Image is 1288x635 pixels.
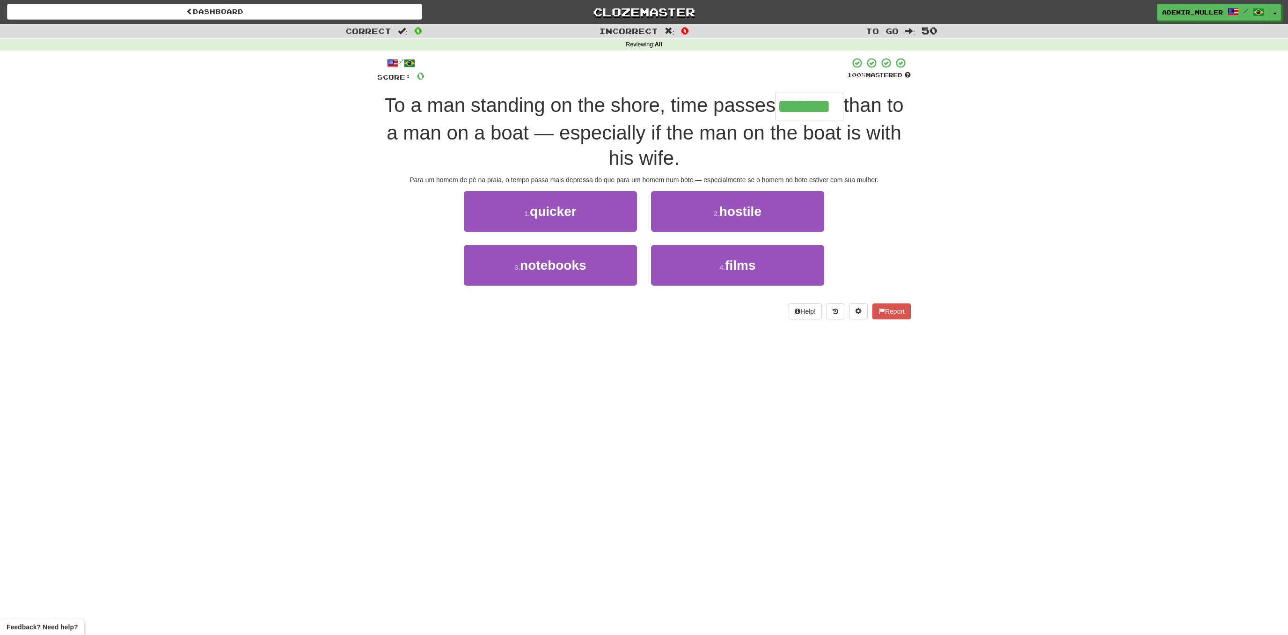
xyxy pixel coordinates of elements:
div: Para um homem de pé na praia, o tempo passa mais depressa do que para um homem num bote — especia... [377,175,911,185]
span: 0 [681,25,689,36]
button: 3.notebooks [464,245,637,286]
small: 2 . [714,210,719,217]
span: To go [866,26,899,36]
span: : [905,27,915,35]
span: notebooks [520,258,586,273]
strong: All [655,41,662,48]
span: Ademir_Muller [1162,8,1223,16]
button: Report [872,303,911,319]
a: Ademir_Muller / [1157,4,1269,21]
button: Round history (alt+y) [827,303,844,319]
button: 1.quicker [464,191,637,232]
span: quicker [530,204,577,219]
span: : [398,27,408,35]
span: Score: [377,73,411,81]
span: 50 [922,25,937,36]
span: Correct [345,26,391,36]
small: 3 . [514,264,520,271]
button: 2.hostile [651,191,824,232]
span: To a man standing on the shore, time passes [384,94,776,116]
span: 0 [414,25,422,36]
button: 4.films [651,245,824,286]
small: 4 . [719,264,725,271]
span: films [725,258,755,273]
span: Open feedback widget [7,622,78,632]
span: Incorrect [599,26,658,36]
span: / [1244,7,1248,14]
span: 100 % [847,71,866,79]
div: Mastered [847,71,911,80]
span: hostile [719,204,761,219]
span: than to a man on a boat — especially if the man on the boat is with his wife. [387,94,903,169]
div: / [377,57,424,69]
a: Clozemaster [436,4,851,20]
span: : [665,27,675,35]
button: Help! [789,303,822,319]
span: 0 [417,70,424,81]
a: Dashboard [7,4,422,20]
small: 1 . [524,210,530,217]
